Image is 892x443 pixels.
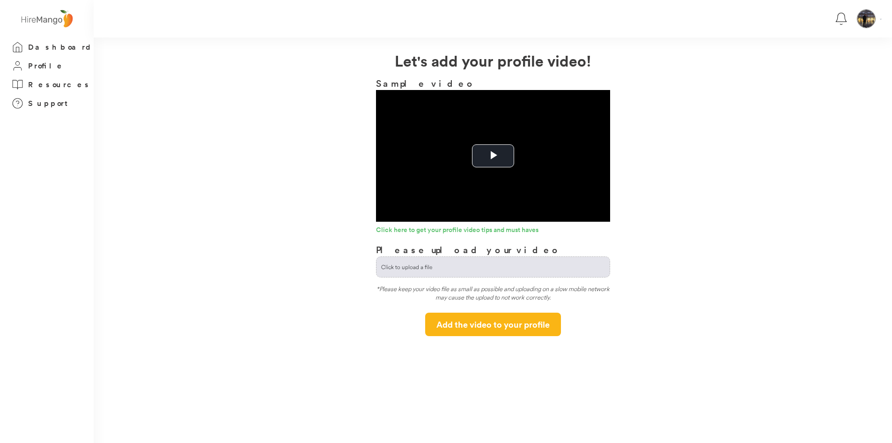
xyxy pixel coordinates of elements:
[376,76,610,90] h3: Sample video
[376,285,610,306] div: *Please keep your video file as small as possible and uploading on a slow mobile network may caus...
[28,98,72,109] h3: Support
[376,226,610,236] a: Click here to get your profile video tips and must haves
[28,79,91,90] h3: Resources
[28,60,65,72] h3: Profile
[376,90,610,222] div: Video Player
[18,8,75,30] img: logo%20-%20hiremango%20gray.png
[94,49,892,72] h2: Let's add your profile video!
[880,19,882,20] img: Vector
[857,10,875,28] img: 165915282_2103415533174282_4487750030028902686_n.jpg.png
[28,41,94,53] h3: Dashboard
[425,313,561,336] button: Add the video to your profile
[376,243,561,256] h3: Please upload your video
